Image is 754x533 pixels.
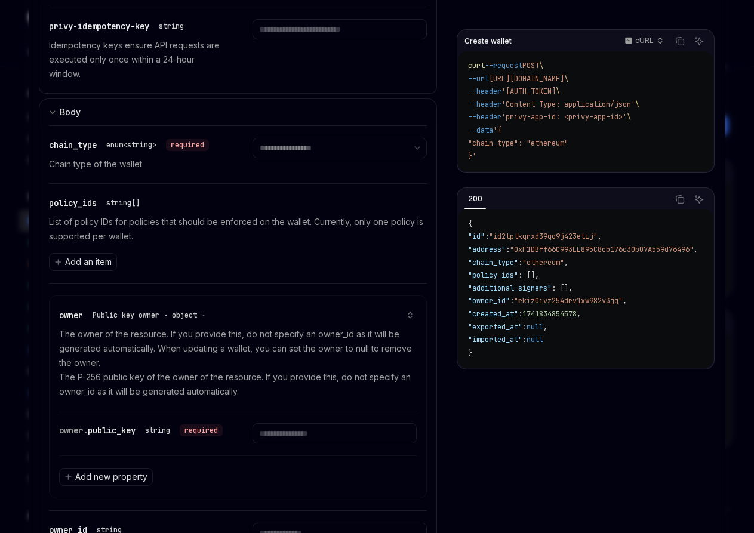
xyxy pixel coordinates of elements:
span: "imported_at" [468,335,522,344]
div: required [166,139,209,151]
span: policy_ids [49,198,97,208]
span: --header [468,100,501,109]
span: Add an item [65,256,112,268]
span: chain_type [49,140,97,150]
span: , [543,322,547,332]
select: Select chain_type [253,138,427,158]
span: "exported_at" [468,322,522,332]
span: , [623,296,627,306]
span: : [510,296,514,306]
span: null [527,335,543,344]
span: : [485,232,489,241]
div: privy-idempotency-key [49,19,189,33]
span: : [522,322,527,332]
div: Body [60,105,81,119]
span: public_key [88,425,136,436]
span: --url [468,74,489,84]
span: '[AUTH_TOKEN] [501,87,556,96]
button: Public key owner · object [93,309,207,321]
span: --header [468,87,501,96]
div: chain_type [49,138,209,152]
span: , [577,309,581,319]
div: 200 [464,192,486,206]
span: 'Content-Type: application/json' [501,100,635,109]
p: cURL [635,36,654,45]
span: \ [627,112,631,122]
span: "created_at" [468,309,518,319]
span: [URL][DOMAIN_NAME] [489,74,564,84]
span: "address" [468,245,506,254]
span: POST [522,61,539,70]
span: \ [539,61,543,70]
span: --data [468,125,493,135]
span: : [522,335,527,344]
p: Idempotency keys ensure API requests are executed only once within a 24-hour window. [49,38,224,81]
span: '{ [493,125,501,135]
span: "additional_signers" [468,284,552,293]
span: Create wallet [464,36,512,46]
span: , [564,258,568,267]
button: Copy the contents from the code block [672,33,688,49]
div: owner [59,308,211,322]
span: --header [468,112,501,122]
button: cURL [618,31,669,51]
span: : [518,309,522,319]
span: , [694,245,698,254]
button: Copy the contents from the code block [672,192,688,207]
span: 'privy-app-id: <privy-app-id>' [501,112,627,122]
span: \ [564,74,568,84]
span: "0xF1DBff66C993EE895C8cb176c30b07A559d76496" [510,245,694,254]
span: "ethereum" [522,258,564,267]
button: Add an item [49,253,117,271]
span: curl [468,61,485,70]
span: "policy_ids" [468,270,518,280]
div: owner.public_key [59,423,223,438]
span: : [], [518,270,539,280]
span: : [518,258,522,267]
button: Ask AI [691,33,707,49]
p: List of policy IDs for policies that should be enforced on the wallet. Currently, only one policy... [49,215,427,244]
span: : [], [552,284,573,293]
span: { [468,219,472,229]
span: }' [468,151,476,161]
div: required [180,424,223,436]
span: privy-idempotency-key [49,21,149,32]
span: "id2tptkqrxd39qo9j423etij" [489,232,598,241]
span: "chain_type": "ethereum" [468,138,568,148]
span: "owner_id" [468,296,510,306]
span: \ [635,100,639,109]
span: "rkiz0ivz254drv1xw982v3jq" [514,296,623,306]
span: null [527,322,543,332]
span: "id" [468,232,485,241]
input: Enter privy-idempotency-key [253,19,427,39]
input: Enter public_key [253,423,417,443]
span: 1741834854578 [522,309,577,319]
button: show 1 property [404,311,417,319]
span: , [598,232,602,241]
span: "chain_type" [468,258,518,267]
button: Add new property [59,468,153,486]
span: --request [485,61,522,70]
span: : [506,245,510,254]
button: Expand input section [39,98,437,125]
span: owner [59,310,83,321]
span: owner. [59,425,88,436]
div: policy_ids [49,196,144,210]
p: Chain type of the wallet [49,157,224,171]
span: \ [556,87,560,96]
span: } [468,348,472,358]
span: Add new property [75,471,147,483]
span: Public key owner · object [93,310,197,320]
button: Ask AI [691,192,707,207]
p: The owner of the resource. If you provide this, do not specify an owner_id as it will be generate... [59,327,417,399]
